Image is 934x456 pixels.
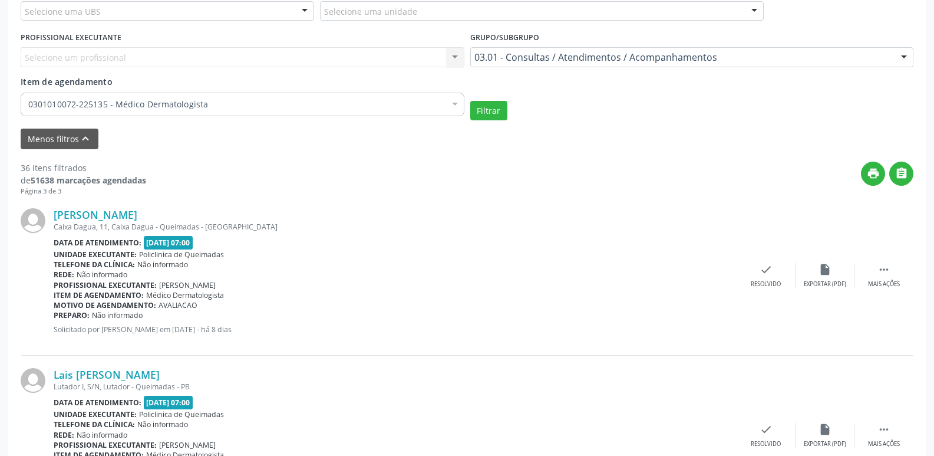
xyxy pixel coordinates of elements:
span: 0301010072-225135 - Médico Dermatologista [28,99,445,110]
label: Grupo/Subgrupo [470,29,539,47]
i: print [867,167,880,180]
b: Unidade executante: [54,409,137,419]
b: Profissional executante: [54,440,157,450]
b: Item de agendamento: [54,290,144,300]
i: insert_drive_file [819,423,831,436]
div: de [21,174,146,186]
div: 36 itens filtrados [21,162,146,174]
img: img [21,368,45,393]
b: Profissional executante: [54,280,157,290]
b: Preparo: [54,310,90,320]
b: Motivo de agendamento: [54,300,156,310]
span: Selecione uma UBS [25,5,101,18]
span: Não informado [137,260,188,270]
span: [PERSON_NAME] [159,280,216,290]
img: img [21,208,45,233]
span: Não informado [77,430,127,440]
span: Não informado [92,310,143,320]
div: Lutador I, S/N, Lutador - Queimadas - PB [54,382,737,392]
div: Resolvido [751,440,781,448]
div: Exportar (PDF) [804,280,846,288]
b: Rede: [54,430,74,440]
div: Caixa Dagua, 11, Caixa Dagua - Queimadas - [GEOGRAPHIC_DATA] [54,222,737,232]
span: 03.01 - Consultas / Atendimentos / Acompanhamentos [474,51,890,63]
span: [DATE] 07:00 [144,396,193,409]
div: Página 3 de 3 [21,186,146,196]
span: Selecione uma unidade [324,5,417,18]
i:  [877,263,890,276]
i: keyboard_arrow_up [79,132,92,145]
p: Solicitado por [PERSON_NAME] em [DATE] - há 8 dias [54,324,737,334]
i: check [760,263,773,276]
i:  [877,423,890,436]
div: Mais ações [868,280,900,288]
b: Telefone da clínica: [54,260,135,270]
span: [PERSON_NAME] [159,440,216,450]
i:  [895,167,908,180]
i: insert_drive_file [819,263,831,276]
a: Lais [PERSON_NAME] [54,368,160,381]
b: Data de atendimento: [54,238,141,248]
button: print [861,162,885,186]
span: Policlinica de Queimadas [139,250,224,260]
div: Exportar (PDF) [804,440,846,448]
b: Unidade executante: [54,250,137,260]
button:  [889,162,913,186]
a: [PERSON_NAME] [54,208,137,221]
span: Policlinica de Queimadas [139,409,224,419]
b: Data de atendimento: [54,398,141,408]
b: Telefone da clínica: [54,419,135,429]
button: Filtrar [470,101,507,121]
button: Menos filtroskeyboard_arrow_up [21,129,98,149]
span: AVALIACAO [159,300,197,310]
label: PROFISSIONAL EXECUTANTE [21,29,121,47]
span: Item de agendamento [21,76,113,87]
span: Não informado [77,270,127,280]
div: Resolvido [751,280,781,288]
strong: 51638 marcações agendadas [31,175,146,186]
span: Médico Dermatologista [146,290,224,300]
span: Não informado [137,419,188,429]
div: Mais ações [868,440,900,448]
b: Rede: [54,270,74,280]
span: [DATE] 07:00 [144,236,193,250]
i: check [760,423,773,436]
